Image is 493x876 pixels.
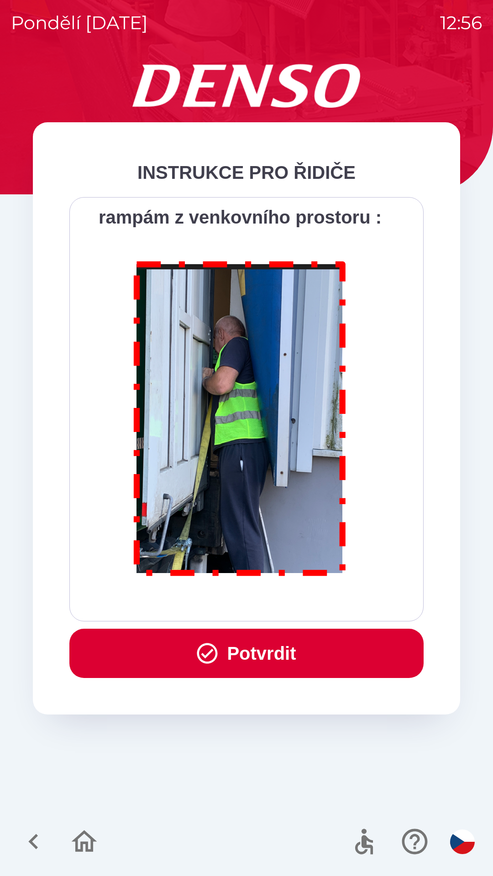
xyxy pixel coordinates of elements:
[450,829,475,854] img: cs flag
[69,159,424,186] div: INSTRUKCE PRO ŘIDIČE
[440,9,482,36] p: 12:56
[11,9,148,36] p: pondělí [DATE]
[69,629,424,678] button: Potvrdit
[33,64,460,108] img: Logo
[123,249,357,584] img: M8MNayrTL6gAAAABJRU5ErkJggg==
